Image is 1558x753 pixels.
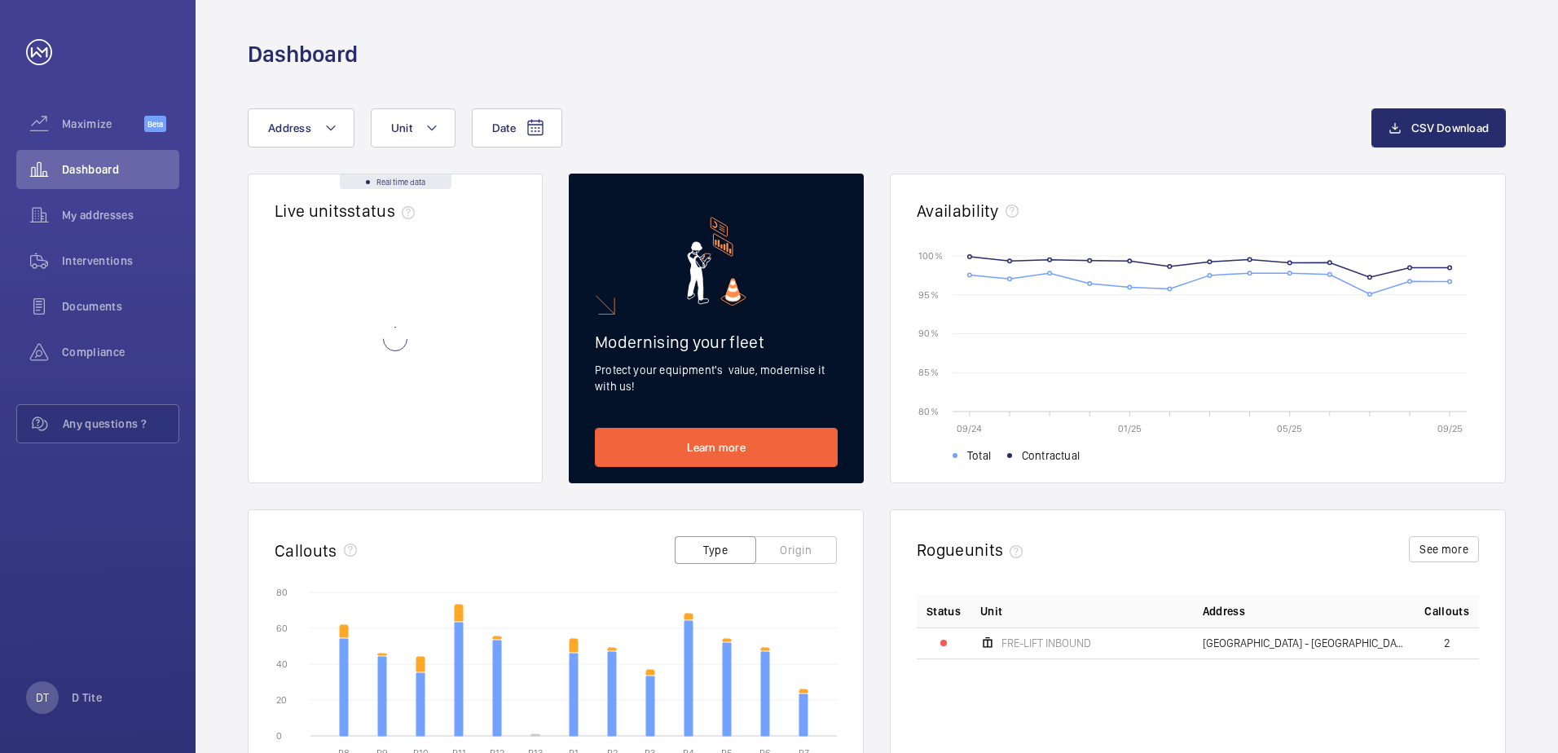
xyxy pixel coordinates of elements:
[72,689,102,706] p: D Tite
[1444,637,1450,649] span: 2
[1203,637,1406,649] span: [GEOGRAPHIC_DATA] - [GEOGRAPHIC_DATA],
[957,423,982,434] text: 09/24
[340,174,451,189] div: Real time data
[1409,536,1479,562] button: See more
[1424,603,1469,619] span: Callouts
[144,116,166,132] span: Beta
[62,344,179,360] span: Compliance
[1277,423,1302,434] text: 05/25
[36,689,49,706] p: DT
[980,603,1002,619] span: Unit
[276,623,288,634] text: 60
[918,288,939,300] text: 95 %
[371,108,456,148] button: Unit
[755,536,837,564] button: Origin
[62,207,179,223] span: My addresses
[347,200,421,221] span: status
[1203,603,1245,619] span: Address
[918,328,939,339] text: 90 %
[918,405,939,416] text: 80 %
[472,108,562,148] button: Date
[965,539,1030,560] span: units
[276,694,287,706] text: 20
[275,200,421,221] h2: Live units
[62,298,179,315] span: Documents
[391,121,412,134] span: Unit
[275,540,337,561] h2: Callouts
[1411,121,1489,134] span: CSV Download
[1118,423,1142,434] text: 01/25
[63,416,178,432] span: Any questions ?
[248,108,354,148] button: Address
[1371,108,1506,148] button: CSV Download
[248,39,358,69] h1: Dashboard
[595,332,838,352] h2: Modernising your fleet
[595,362,838,394] p: Protect your equipment's value, modernise it with us!
[967,447,991,464] span: Total
[276,730,282,742] text: 0
[62,253,179,269] span: Interventions
[687,217,746,306] img: marketing-card.svg
[1001,637,1091,649] span: FRE-LIFT INBOUND
[1022,447,1080,464] span: Contractual
[276,587,288,598] text: 80
[926,603,961,619] p: Status
[1437,423,1463,434] text: 09/25
[917,200,999,221] h2: Availability
[62,161,179,178] span: Dashboard
[918,249,943,261] text: 100 %
[276,658,288,670] text: 40
[62,116,144,132] span: Maximize
[492,121,516,134] span: Date
[917,539,1029,560] h2: Rogue
[918,367,939,378] text: 85 %
[675,536,756,564] button: Type
[595,428,838,467] a: Learn more
[268,121,311,134] span: Address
